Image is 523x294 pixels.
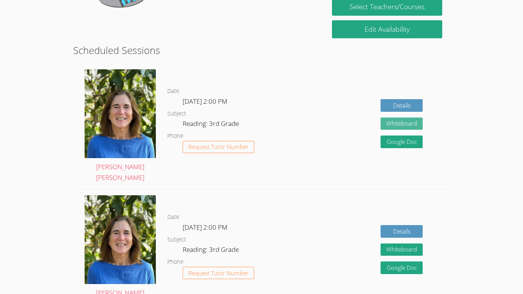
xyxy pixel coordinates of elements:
a: Details [381,225,423,238]
a: Edit Availability [332,20,442,38]
img: avatar.png [85,69,156,158]
a: Details [381,99,423,112]
span: Request Tutor Number [188,270,248,276]
h2: Scheduled Sessions [73,43,450,57]
dt: Phone [167,131,183,141]
button: Request Tutor Number [183,267,254,279]
a: Google Doc [381,136,423,148]
a: [PERSON_NAME] [PERSON_NAME] [85,69,156,183]
span: Request Tutor Number [188,144,248,150]
dd: Reading: 3rd Grade [183,244,240,257]
img: avatar.png [85,195,156,284]
dd: Reading: 3rd Grade [183,118,240,131]
button: Request Tutor Number [183,141,254,154]
button: Whiteboard [381,243,423,256]
a: Google Doc [381,261,423,274]
span: [DATE] 2:00 PM [183,223,227,232]
dt: Subject [167,235,186,245]
button: Whiteboard [381,118,423,130]
dt: Date [167,87,179,96]
dt: Date [167,212,179,222]
dt: Phone [167,257,183,267]
span: [DATE] 2:00 PM [183,97,227,106]
dt: Subject [167,109,186,119]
